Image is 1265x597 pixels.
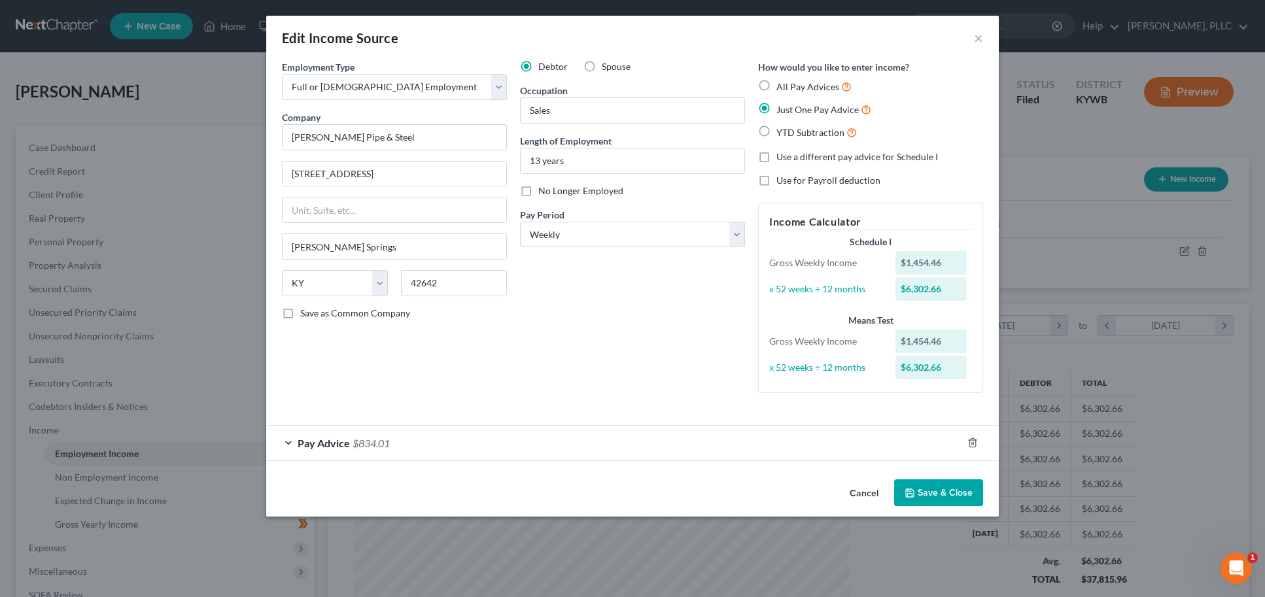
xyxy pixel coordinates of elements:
div: Edit Income Source [282,29,398,47]
label: How would you like to enter income? [758,60,909,74]
div: $6,302.66 [895,356,967,379]
span: Use a different pay advice for Schedule I [776,151,938,162]
button: Cancel [839,481,889,507]
input: Search company by name... [282,124,507,150]
h5: Income Calculator [769,214,972,230]
div: x 52 weeks ÷ 12 months [763,361,889,374]
span: $834.01 [353,437,390,449]
div: Schedule I [769,235,972,248]
span: Employment Type [282,61,355,73]
input: -- [521,98,744,123]
button: Save & Close [894,479,983,507]
div: $1,454.46 [895,330,967,353]
input: Enter address... [283,162,506,186]
span: Use for Payroll deduction [776,175,880,186]
div: x 52 weeks ÷ 12 months [763,282,889,296]
iframe: Intercom live chat [1221,553,1252,584]
input: Unit, Suite, etc... [283,197,506,222]
span: Just One Pay Advice [776,104,859,115]
span: Company [282,112,321,123]
span: Pay Advice [298,437,350,449]
input: ex: 2 years [521,148,744,173]
span: YTD Subtraction [776,127,844,138]
div: Gross Weekly Income [763,256,889,269]
span: Debtor [538,61,568,72]
label: Length of Employment [520,134,612,148]
div: Means Test [769,314,972,327]
span: All Pay Advices [776,81,839,92]
div: $1,454.46 [895,251,967,275]
label: Occupation [520,84,568,97]
span: No Longer Employed [538,185,623,196]
span: Pay Period [520,209,564,220]
span: Save as Common Company [300,307,410,318]
input: Enter city... [283,234,506,259]
div: Gross Weekly Income [763,335,889,348]
div: $6,302.66 [895,277,967,301]
span: Spouse [602,61,631,72]
span: 1 [1247,553,1258,563]
input: Enter zip... [401,270,507,296]
button: × [974,30,983,46]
